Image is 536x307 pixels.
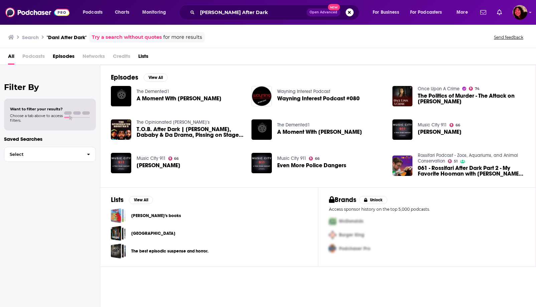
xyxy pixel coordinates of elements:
[251,86,272,106] img: Wayning Interest Podcast #080
[142,8,166,17] span: Monitoring
[418,165,525,177] span: 061 - Rossifari After Dark Part 2 - My Favorite Hooman with [PERSON_NAME], [PERSON_NAME], and [PE...
[144,74,168,82] button: View All
[326,242,339,255] img: Third Pro Logo
[513,5,527,20] img: User Profile
[111,226,126,241] a: Brasil
[392,156,413,176] img: 061 - Rossifari After Dark Part 2 - My Favorite Hooman with Dani Poirier, Melissa Peterson, and K...
[111,119,131,140] a: T.O.B. After Dark | Dani, Dababy & Da Drama, Pissing on Stage, R.I.P Young Dolph, Kyle Rittenhous...
[53,51,74,65] a: Episodes
[185,5,366,20] div: Search podcasts, credits, & more...
[137,163,180,168] a: Bree Kuhn
[82,51,105,65] span: Networks
[137,96,221,101] span: A Moment With [PERSON_NAME]
[10,113,63,123] span: Choose a tab above to access filters.
[277,96,360,101] a: Wayning Interest Podcast #080
[392,86,413,106] img: The Politics of Murder - The Attack on Paul Pelosi
[329,207,525,212] p: Access sponsor history on the top 5,000 podcasts.
[115,8,129,17] span: Charts
[131,212,181,219] a: [PERSON_NAME]’s books
[137,96,221,101] a: A Moment With Dani
[111,73,138,82] h2: Episodes
[418,152,518,164] a: Rossifari Podcast - Zoos, Aquariums, and Animal Conservation
[111,73,168,82] a: EpisodesView All
[310,11,337,14] span: Open Advanced
[410,8,442,17] span: For Podcasters
[448,159,458,163] a: 51
[137,119,210,125] a: The Opinionated Bruhtha’s
[418,86,460,92] a: Once Upon A Crime
[339,218,363,224] span: McDonalds
[359,196,387,204] button: Unlock
[10,107,63,111] span: Want to filter your results?
[4,82,96,92] h2: Filter By
[418,129,462,135] span: [PERSON_NAME]
[368,7,407,18] button: open menu
[326,228,339,242] img: Second Pro Logo
[111,243,126,259] a: The best episodic suspense and horror.
[78,7,111,18] button: open menu
[251,119,272,140] a: A Moment With Adam Darkly
[4,136,96,142] p: Saved Searches
[5,6,69,19] img: Podchaser - Follow, Share and Rate Podcasts
[163,33,202,41] span: for more results
[277,89,330,94] a: Wayning Interest Podcast
[339,232,364,238] span: Burger King
[138,51,148,65] a: Lists
[513,5,527,20] button: Show profile menu
[418,165,525,177] a: 061 - Rossifari After Dark Part 2 - My Favorite Hooman with Dani Poirier, Melissa Peterson, and K...
[456,124,460,127] span: 66
[8,51,14,65] a: All
[131,230,175,237] a: [GEOGRAPHIC_DATA]
[111,86,131,106] a: A Moment With Dani
[328,4,340,10] span: New
[111,208,126,223] a: Ethan’s books
[111,196,124,204] h2: Lists
[22,34,39,40] h3: Search
[454,160,458,163] span: 51
[277,129,362,135] span: A Moment With [PERSON_NAME]
[418,93,525,104] span: The Politics of Murder - The Attack on [PERSON_NAME]
[277,122,310,128] a: The Demented1
[113,51,130,65] span: Credits
[492,34,525,40] button: Send feedback
[83,8,103,17] span: Podcasts
[478,7,489,18] a: Show notifications dropdown
[418,93,525,104] a: The Politics of Murder - The Attack on Paul Pelosi
[513,5,527,20] span: Logged in as Kathryn-Musilek
[129,196,153,204] button: View All
[309,157,320,161] a: 66
[392,119,413,140] img: Bree Kuhn
[277,129,362,135] a: A Moment With Adam Darkly
[450,123,460,127] a: 66
[47,34,86,40] h3: "Dani After Dark"
[251,153,272,173] a: Even More Police Dangers
[315,157,320,160] span: 66
[307,8,340,16] button: Open AdvancedNew
[131,247,208,255] a: The best episodic suspense and horror.
[138,7,175,18] button: open menu
[111,153,131,173] img: Bree Kuhn
[174,157,179,160] span: 66
[168,157,179,161] a: 66
[111,196,153,204] a: ListsView All
[137,163,180,168] span: [PERSON_NAME]
[457,8,468,17] span: More
[277,156,306,161] a: Music City 911
[326,214,339,228] img: First Pro Logo
[277,163,346,168] span: Even More Police Dangers
[452,7,476,18] button: open menu
[92,33,162,41] a: Try a search without quotes
[22,51,45,65] span: Podcasts
[197,7,307,18] input: Search podcasts, credits, & more...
